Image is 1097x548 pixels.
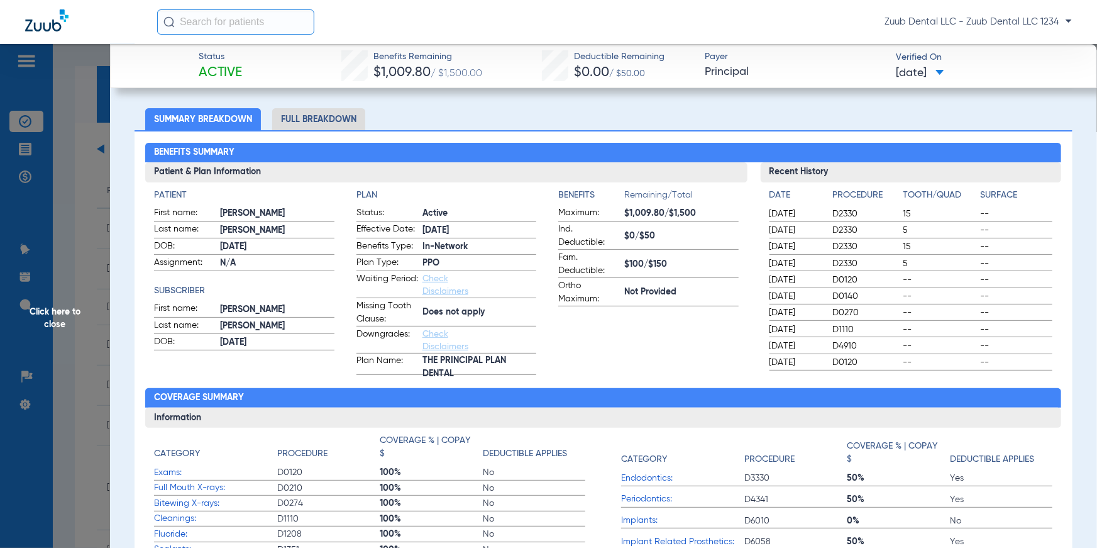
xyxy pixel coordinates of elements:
span: [DATE] [896,65,944,81]
span: DOB: [154,240,216,255]
span: -- [980,290,1052,303]
h4: Coverage % | Copay $ [380,434,477,461]
span: -- [980,340,1052,352]
span: PPO [422,257,536,270]
span: Yes [950,472,1052,484]
span: 100% [380,528,483,540]
span: Ind. Deductible: [558,223,620,249]
span: [DATE] [769,356,822,369]
a: Check Disclaimers [422,330,468,351]
span: $1,009.80 [373,66,431,79]
span: [DATE] [769,306,822,319]
span: $0/$50 [624,230,738,243]
h4: Procedure [744,453,795,466]
h4: Category [154,447,200,461]
h3: Patient & Plan Information [145,162,747,182]
h4: Plan [356,189,536,202]
span: D4910 [833,340,899,352]
span: [PERSON_NAME] [220,303,334,316]
span: Fam. Deductible: [558,251,620,277]
h4: Procedure [277,447,328,461]
span: D2330 [833,224,899,237]
a: Check Disclaimers [422,274,468,296]
span: -- [903,323,976,336]
h4: Procedure [833,189,899,202]
span: Last name: [154,223,216,238]
span: Last name: [154,319,216,334]
span: $1,009.80/$1,500 [624,207,738,220]
span: [DATE] [769,224,822,237]
app-breakdown-title: Category [621,434,744,471]
span: Benefits Remaining [373,50,482,64]
span: $0.00 [574,66,609,79]
span: No [483,482,585,495]
span: D0120 [833,274,899,286]
span: Endodontics: [621,472,744,485]
span: Verified On [896,51,1076,64]
span: [PERSON_NAME] [220,207,334,220]
span: [DATE] [769,274,822,286]
span: -- [980,323,1052,336]
app-breakdown-title: Patient [154,189,334,202]
img: Zuub Logo [25,9,69,31]
app-breakdown-title: Subscriber [154,284,334,298]
h4: Surface [980,189,1052,202]
span: Missing Tooth Clause: [356,299,418,326]
span: [DATE] [769,323,822,336]
span: [DATE] [769,290,822,303]
span: / $50.00 [609,69,645,78]
span: 50% [847,535,950,548]
span: Cleanings: [154,512,277,525]
span: -- [903,340,976,352]
span: D2330 [833,240,899,253]
h2: Benefits Summary [145,143,1061,163]
span: D3330 [744,472,847,484]
span: First name: [154,206,216,221]
app-breakdown-title: Procedure [833,189,899,206]
h4: Category [621,453,667,466]
span: 100% [380,513,483,525]
span: -- [903,274,976,286]
span: Ortho Maximum: [558,279,620,306]
span: D1208 [277,528,380,540]
span: D6058 [744,535,847,548]
span: [DATE] [769,257,822,270]
span: -- [980,306,1052,319]
span: No [483,513,585,525]
span: D1110 [833,323,899,336]
span: -- [980,274,1052,286]
span: Assignment: [154,256,216,271]
app-breakdown-title: Surface [980,189,1052,206]
span: -- [980,208,1052,220]
span: D0120 [277,466,380,479]
span: No [950,515,1052,527]
span: $100/$150 [624,258,738,271]
span: D2330 [833,257,899,270]
span: [DATE] [769,240,822,253]
span: Payer [705,50,885,64]
span: Plan Type: [356,256,418,271]
span: N/A [220,257,334,270]
span: / $1,500.00 [431,69,482,79]
app-breakdown-title: Benefits [558,189,624,206]
span: Zuub Dental LLC - Zuub Dental LLC 1234 [885,16,1072,28]
span: Periodontics: [621,493,744,506]
span: D0270 [833,306,899,319]
span: 50% [847,493,950,506]
span: Active [199,64,243,82]
h4: Coverage % | Copay $ [847,440,944,466]
img: Search Icon [163,16,175,28]
iframe: Chat Widget [1034,488,1097,548]
h4: Deductible Applies [950,453,1034,466]
span: [DATE] [769,340,822,352]
span: [DATE] [220,240,334,254]
span: Not Provided [624,286,738,299]
span: [DATE] [422,224,536,237]
span: -- [903,290,976,303]
span: First name: [154,302,216,317]
span: -- [980,240,1052,253]
span: No [483,466,585,479]
span: Bitewing X-rays: [154,497,277,510]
